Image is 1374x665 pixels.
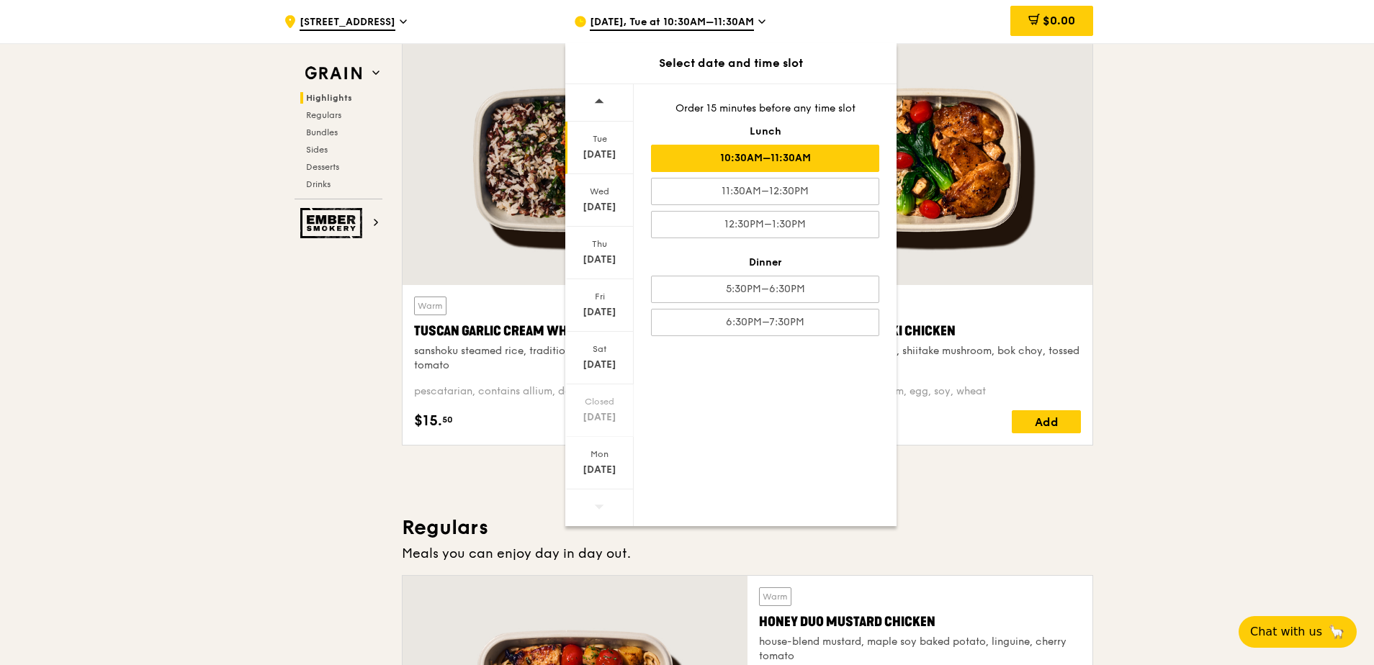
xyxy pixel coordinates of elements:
[402,543,1093,564] div: Meals you can enjoy day in day out.
[765,384,1081,399] div: high protein, contains allium, egg, soy, wheat
[765,321,1081,341] div: Oven‑Roasted Teriyaki Chicken
[567,148,632,162] div: [DATE]
[651,309,879,336] div: 6:30PM–7:30PM
[442,414,453,425] span: 50
[651,211,879,238] div: 12:30PM–1:30PM
[1043,14,1075,27] span: $0.00
[1239,616,1357,648] button: Chat with us🦙
[567,238,632,250] div: Thu
[567,410,632,425] div: [DATE]
[306,110,341,120] span: Regulars
[300,60,367,86] img: Grain web logo
[300,208,367,238] img: Ember Smokery web logo
[651,145,879,172] div: 10:30AM–11:30AM
[414,297,446,315] div: Warm
[765,344,1081,373] div: house-blend teriyaki sauce, shiitake mushroom, bok choy, tossed signature rice
[651,101,879,116] div: Order 15 minutes before any time slot
[651,276,879,303] div: 5:30PM–6:30PM
[306,162,339,172] span: Desserts
[306,127,338,137] span: Bundles
[567,253,632,267] div: [DATE]
[402,515,1093,540] h3: Regulars
[567,343,632,355] div: Sat
[651,178,879,205] div: 11:30AM–12:30PM
[567,463,632,477] div: [DATE]
[567,396,632,407] div: Closed
[590,15,754,31] span: [DATE], Tue at 10:30AM–11:30AM
[414,410,442,432] span: $15.
[567,200,632,214] div: [DATE]
[1012,410,1081,433] div: Add
[414,344,729,373] div: sanshoku steamed rice, traditional garlic cream sauce, sundried tomato
[306,179,331,189] span: Drinks
[567,186,632,197] div: Wed
[567,358,632,372] div: [DATE]
[565,55,897,72] div: Select date and time slot
[1328,623,1345,641] span: 🦙
[306,93,352,103] span: Highlights
[567,291,632,302] div: Fri
[759,587,791,606] div: Warm
[306,145,328,155] span: Sides
[414,321,729,341] div: Tuscan Garlic Cream White Fish
[414,384,729,399] div: pescatarian, contains allium, dairy, soy
[1250,623,1322,641] span: Chat with us
[651,255,879,270] div: Dinner
[759,635,1081,664] div: house-blend mustard, maple soy baked potato, linguine, cherry tomato
[651,125,879,139] div: Lunch
[567,305,632,320] div: [DATE]
[567,133,632,145] div: Tue
[300,15,395,31] span: [STREET_ADDRESS]
[759,612,1081,632] div: Honey Duo Mustard Chicken
[567,448,632,460] div: Mon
